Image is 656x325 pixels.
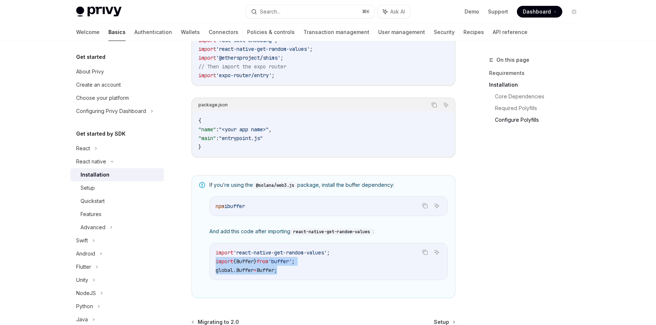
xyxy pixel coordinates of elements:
[76,157,106,166] div: React native
[216,54,280,61] span: '@ethersproject/shims'
[198,63,286,70] span: // Then import the expo router
[496,56,529,64] span: On this page
[233,249,327,256] span: 'react-native-get-random-values'
[274,267,277,273] span: ;
[420,201,430,211] button: Copy the contents from the code block
[76,107,146,116] div: Configuring Privy Dashboard
[209,228,448,235] span: And add this code after importing :
[76,23,100,41] a: Welcome
[390,8,405,15] span: Ask AI
[257,258,268,265] span: from
[81,170,109,179] div: Installation
[523,8,551,15] span: Dashboard
[76,262,91,271] div: Flutter
[216,249,233,256] span: import
[272,72,275,79] span: ;
[495,114,586,126] a: Configure Polyfills
[247,23,295,41] a: Policies & controls
[216,72,272,79] span: 'expo-router/entry'
[198,144,201,150] span: }
[429,100,439,110] button: Copy the contents from the code block
[181,23,200,41] a: Wallets
[70,65,164,78] a: About Privy
[378,23,425,41] a: User management
[70,78,164,91] a: Create an account
[76,80,121,89] div: Create an account
[465,8,479,15] a: Demo
[280,54,283,61] span: ;
[441,100,451,110] button: Ask AI
[76,7,122,17] img: light logo
[216,267,233,273] span: global
[420,247,430,257] button: Copy the contents from the code block
[224,203,227,209] span: i
[432,247,441,257] button: Ask AI
[236,267,254,273] span: Buffer
[292,258,295,265] span: ;
[219,135,263,141] span: "entrypoint.js"
[216,126,219,133] span: :
[209,181,448,189] span: If you’re using the package, install the buffer dependency:
[70,168,164,181] a: Installation
[76,289,96,298] div: NodeJS
[290,228,373,235] code: react-native-get-random-values
[70,91,164,105] a: Choose your platform
[268,258,292,265] span: 'buffer'
[209,23,238,41] a: Connectors
[216,135,219,141] span: :
[254,258,257,265] span: }
[489,67,586,79] a: Requirements
[108,23,126,41] a: Basics
[76,302,93,311] div: Python
[236,258,254,265] span: Buffer
[257,267,274,273] span: Buffer
[70,208,164,221] a: Features
[76,236,88,245] div: Swift
[432,201,441,211] button: Ask AI
[463,23,484,41] a: Recipes
[216,203,224,209] span: npm
[568,6,580,18] button: Toggle dark mode
[327,249,330,256] span: ;
[198,117,201,124] span: {
[233,258,236,265] span: {
[76,53,105,61] h5: Get started
[303,23,369,41] a: Transaction management
[489,79,586,91] a: Installation
[227,203,245,209] span: buffer
[198,100,228,110] div: package.json
[269,126,272,133] span: ,
[70,194,164,208] a: Quickstart
[134,23,172,41] a: Authentication
[517,6,562,18] a: Dashboard
[199,182,205,188] svg: Note
[76,144,90,153] div: React
[81,184,95,192] div: Setup
[198,72,216,79] span: import
[254,267,257,273] span: =
[253,182,297,189] code: @solana/web3.js
[378,5,410,18] button: Ask AI
[233,267,236,273] span: .
[495,91,586,102] a: Core Dependencies
[219,126,269,133] span: "<your app name>"
[81,223,105,232] div: Advanced
[198,54,216,61] span: import
[260,7,280,16] div: Search...
[81,197,105,205] div: Quickstart
[310,46,313,52] span: ;
[216,46,310,52] span: 'react-native-get-random-values'
[76,315,88,324] div: Java
[81,210,101,219] div: Features
[216,258,233,265] span: import
[493,23,528,41] a: API reference
[495,102,586,114] a: Required Polyfills
[488,8,508,15] a: Support
[246,5,374,18] button: Search...⌘K
[76,67,104,76] div: About Privy
[76,276,88,284] div: Unity
[198,46,216,52] span: import
[76,94,129,102] div: Choose your platform
[362,9,370,15] span: ⌘ K
[70,181,164,194] a: Setup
